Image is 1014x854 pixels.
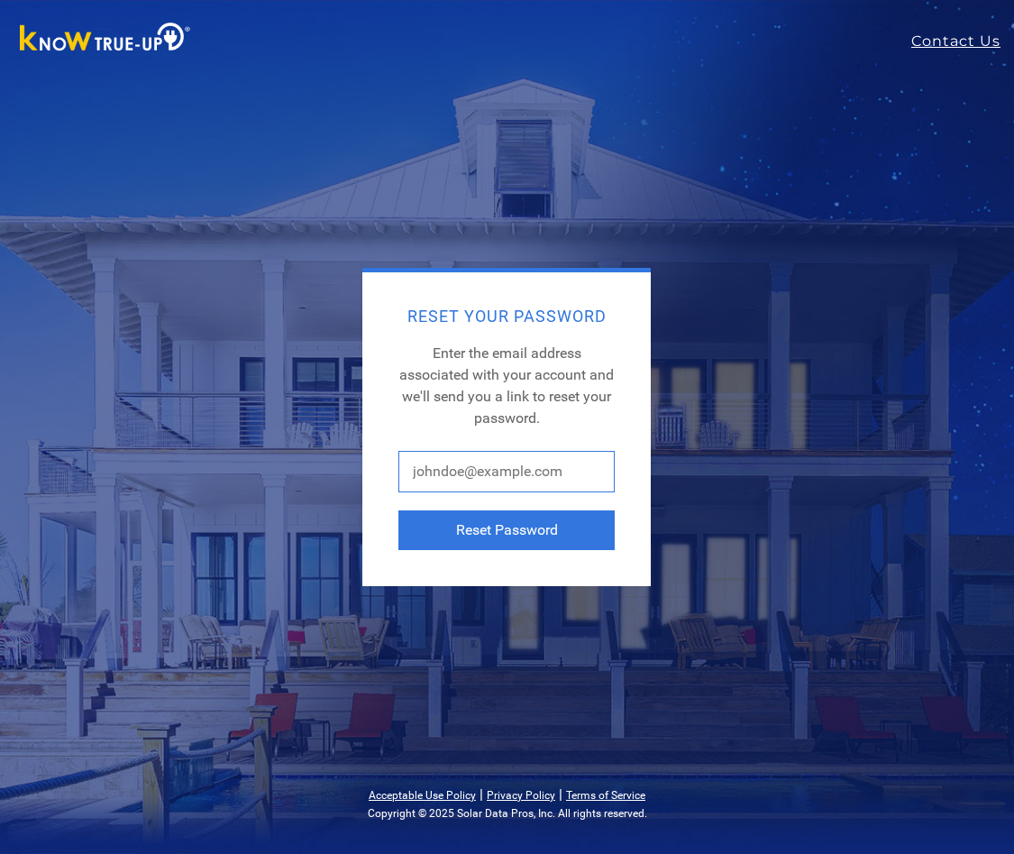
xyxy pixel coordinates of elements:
[566,789,645,802] a: Terms of Service
[399,344,614,427] span: Enter the email address associated with your account and we'll send you a link to reset your pass...
[487,789,555,802] a: Privacy Policy
[11,19,200,60] img: Know True-Up
[398,451,615,492] input: johndoe@example.com
[911,31,1014,52] a: Contact Us
[480,785,483,803] span: |
[559,785,562,803] span: |
[369,789,476,802] a: Acceptable Use Policy
[398,510,615,550] button: Reset Password
[398,308,615,325] h2: Reset Your Password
